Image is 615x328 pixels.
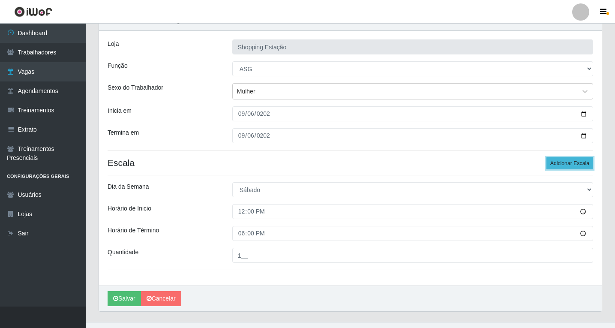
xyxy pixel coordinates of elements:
label: Horário de Inicio [108,204,151,213]
input: 00:00 [232,204,593,219]
a: Cancelar [141,291,181,306]
div: Mulher [237,87,255,96]
button: Adicionar Escala [546,157,593,169]
label: Loja [108,39,119,48]
button: Salvar [108,291,141,306]
label: Termina em [108,128,139,137]
label: Dia da Semana [108,182,149,191]
input: 00/00/0000 [232,106,593,121]
input: 00/00/0000 [232,128,593,143]
h4: Escala [108,157,593,168]
label: Quantidade [108,248,138,257]
input: Informe a quantidade... [232,248,593,263]
label: Sexo do Trabalhador [108,83,163,92]
label: Função [108,61,128,70]
label: Horário de Término [108,226,159,235]
input: 00:00 [232,226,593,241]
img: CoreUI Logo [14,6,52,17]
label: Inicia em [108,106,132,115]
